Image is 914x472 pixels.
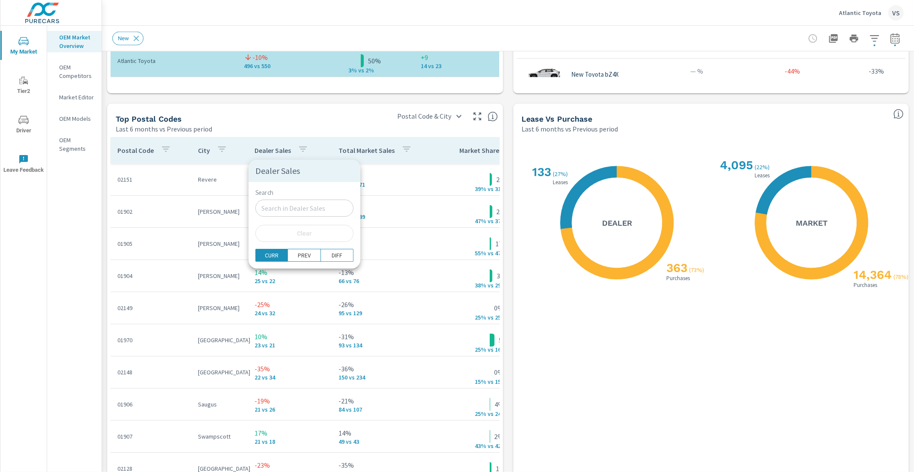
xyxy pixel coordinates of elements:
span: Clear [261,230,348,237]
button: PREV [288,249,321,262]
label: Search [255,190,274,196]
button: CURR [255,249,288,262]
p: Dealer Sales [255,167,354,175]
p: CURR [265,251,279,260]
input: Search in Dealer Sales [255,200,354,217]
p: PREV [298,251,311,260]
button: DIFF [321,249,354,262]
button: Clear [255,225,354,242]
p: DIFF [332,251,342,260]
